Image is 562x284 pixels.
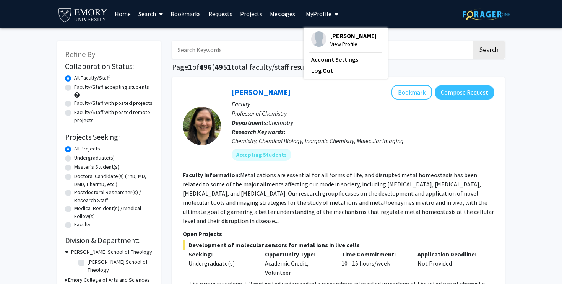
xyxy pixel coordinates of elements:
div: Academic Credit, Volunteer [259,250,336,277]
label: Faculty/Staff with posted remote projects [74,108,153,124]
mat-chip: Accepting Students [232,149,291,161]
p: Time Commitment: [341,250,406,259]
p: Opportunity Type: [265,250,330,259]
h3: [PERSON_NAME] School of Theology [70,248,152,256]
div: Undergraduate(s) [188,259,253,268]
div: Not Provided [412,250,488,277]
label: All Faculty/Staff [74,74,110,82]
h3: Emory College of Arts and Sciences [68,276,150,284]
span: [PERSON_NAME] [330,31,377,40]
div: 10 - 15 hours/week [336,250,412,277]
label: Master's Student(s) [74,163,119,171]
a: Log Out [311,66,380,75]
span: Refine By [65,49,95,59]
div: Chemistry, Chemical Biology, Inorganic Chemistry, Molecular Imaging [232,136,494,145]
a: Home [111,0,135,27]
b: Faculty Information: [183,171,240,179]
a: Bookmarks [167,0,205,27]
span: View Profile [330,40,377,48]
fg-read-more: Metal cations are essential for all forms of life, and disrupted metal homeostasis has been relat... [183,171,494,225]
p: Professor of Chemistry [232,109,494,118]
img: ForagerOne Logo [463,8,510,20]
div: Profile Picture[PERSON_NAME]View Profile [311,31,377,48]
iframe: Chat [6,250,32,278]
button: Search [473,41,505,59]
span: 4951 [214,62,231,72]
input: Search Keywords [172,41,472,59]
b: Departments: [232,119,268,126]
span: Chemistry [268,119,293,126]
label: Faculty/Staff with posted projects [74,99,153,107]
a: Messages [266,0,299,27]
p: Seeking: [188,250,253,259]
p: Application Deadline: [417,250,482,259]
label: Doctoral Candidate(s) (PhD, MD, DMD, PharmD, etc.) [74,172,153,188]
p: Open Projects [183,229,494,238]
a: Requests [205,0,236,27]
a: Account Settings [311,55,380,64]
a: [PERSON_NAME] [232,87,291,97]
span: Development of molecular sensors for metal ions in live cells [183,240,494,250]
b: Research Keywords: [232,128,286,135]
h2: Collaboration Status: [65,62,153,71]
label: Postdoctoral Researcher(s) / Research Staff [74,188,153,204]
button: Compose Request to Daniela Buccella [435,85,494,100]
label: Undergraduate(s) [74,154,115,162]
label: [PERSON_NAME] School of Theology [88,258,151,274]
h2: Division & Department: [65,236,153,245]
h2: Projects Seeking: [65,132,153,142]
a: Search [135,0,167,27]
label: All Projects [74,145,100,153]
button: Add Daniela Buccella to Bookmarks [391,85,432,100]
img: Profile Picture [311,31,326,47]
label: Faculty/Staff accepting students [74,83,149,91]
a: Projects [236,0,266,27]
span: 496 [199,62,212,72]
span: 1 [188,62,192,72]
label: Medical Resident(s) / Medical Fellow(s) [74,204,153,220]
p: Faculty [232,100,494,109]
span: My Profile [306,10,331,18]
img: Emory University Logo [57,6,108,23]
label: Faculty [74,220,91,229]
h1: Page of ( total faculty/staff results) [172,62,505,72]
